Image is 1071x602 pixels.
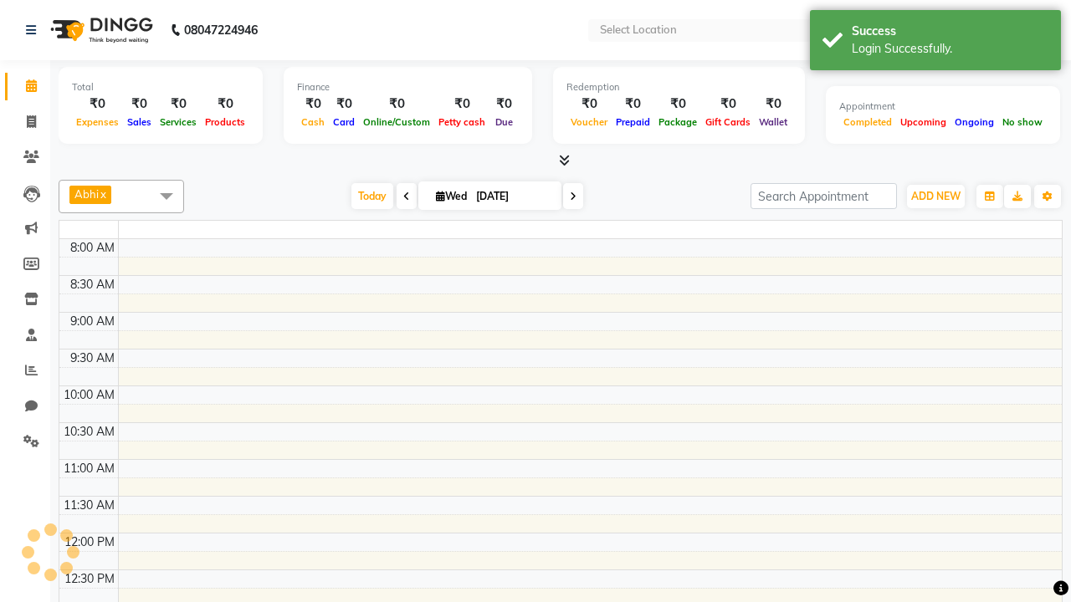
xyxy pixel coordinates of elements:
[184,7,258,54] b: 08047224946
[471,184,555,209] input: 2025-10-01
[566,94,612,114] div: ₹0
[61,533,118,551] div: 12:00 PM
[297,80,519,94] div: Finance
[67,313,118,330] div: 9:00 AM
[156,116,201,128] span: Services
[67,239,118,257] div: 8:00 AM
[852,40,1048,58] div: Login Successfully.
[67,349,118,367] div: 9:30 AM
[329,94,359,114] div: ₹0
[201,94,249,114] div: ₹0
[896,116,951,128] span: Upcoming
[329,116,359,128] span: Card
[998,116,1047,128] span: No show
[359,94,434,114] div: ₹0
[60,423,118,441] div: 10:30 AM
[297,116,329,128] span: Cash
[600,22,677,38] div: Select Location
[201,116,249,128] span: Products
[951,116,998,128] span: Ongoing
[907,185,965,208] button: ADD NEW
[60,497,118,514] div: 11:30 AM
[654,116,701,128] span: Package
[72,116,123,128] span: Expenses
[434,116,489,128] span: Petty cash
[839,116,896,128] span: Completed
[67,276,118,293] div: 8:30 AM
[566,80,792,94] div: Redemption
[489,94,519,114] div: ₹0
[297,94,329,114] div: ₹0
[359,116,434,128] span: Online/Custom
[72,94,123,114] div: ₹0
[911,190,961,202] span: ADD NEW
[60,386,118,404] div: 10:00 AM
[99,187,106,201] a: x
[839,99,1047,114] div: Appointment
[60,460,118,477] div: 11:00 AM
[43,7,157,54] img: logo
[351,183,393,209] span: Today
[751,183,897,209] input: Search Appointment
[612,94,654,114] div: ₹0
[612,116,654,128] span: Prepaid
[701,94,755,114] div: ₹0
[61,570,118,588] div: 12:30 PM
[701,116,755,128] span: Gift Cards
[852,23,1048,40] div: Success
[74,187,99,201] span: Abhi
[755,116,792,128] span: Wallet
[72,80,249,94] div: Total
[654,94,701,114] div: ₹0
[123,116,156,128] span: Sales
[491,116,517,128] span: Due
[434,94,489,114] div: ₹0
[156,94,201,114] div: ₹0
[123,94,156,114] div: ₹0
[432,190,471,202] span: Wed
[755,94,792,114] div: ₹0
[566,116,612,128] span: Voucher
